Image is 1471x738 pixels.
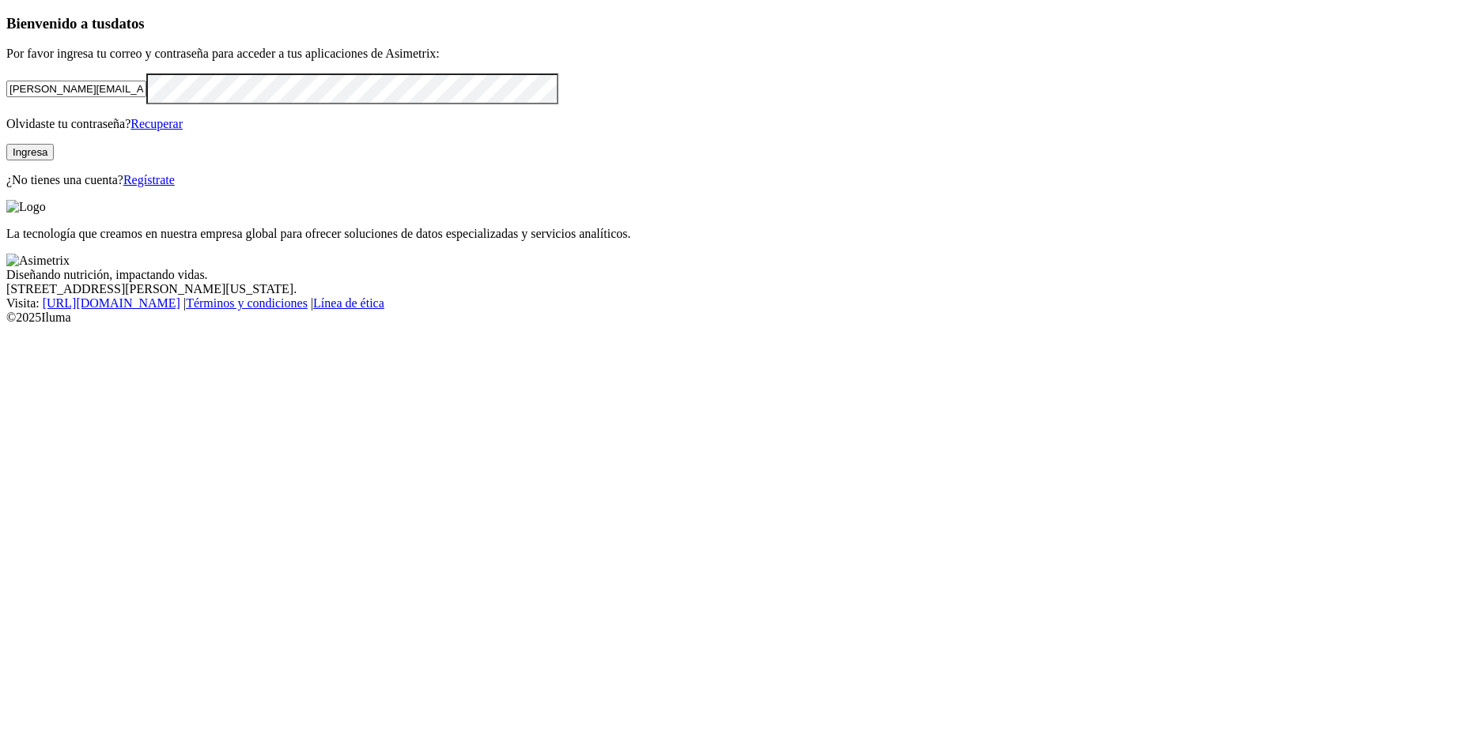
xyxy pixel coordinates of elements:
[6,227,1465,241] p: La tecnología que creamos en nuestra empresa global para ofrecer soluciones de datos especializad...
[186,296,308,310] a: Términos y condiciones
[6,200,46,214] img: Logo
[6,282,1465,296] div: [STREET_ADDRESS][PERSON_NAME][US_STATE].
[111,15,145,32] span: datos
[130,117,183,130] a: Recuperar
[6,81,146,97] input: Tu correo
[6,268,1465,282] div: Diseñando nutrición, impactando vidas.
[123,173,175,186] a: Regístrate
[6,47,1465,61] p: Por favor ingresa tu correo y contraseña para acceder a tus aplicaciones de Asimetrix:
[6,254,70,268] img: Asimetrix
[6,15,1465,32] h3: Bienvenido a tus
[6,117,1465,131] p: Olvidaste tu contraseña?
[6,173,1465,187] p: ¿No tienes una cuenta?
[313,296,384,310] a: Línea de ética
[6,296,1465,311] div: Visita : | |
[6,311,1465,325] div: © 2025 Iluma
[43,296,180,310] a: [URL][DOMAIN_NAME]
[6,144,54,160] button: Ingresa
